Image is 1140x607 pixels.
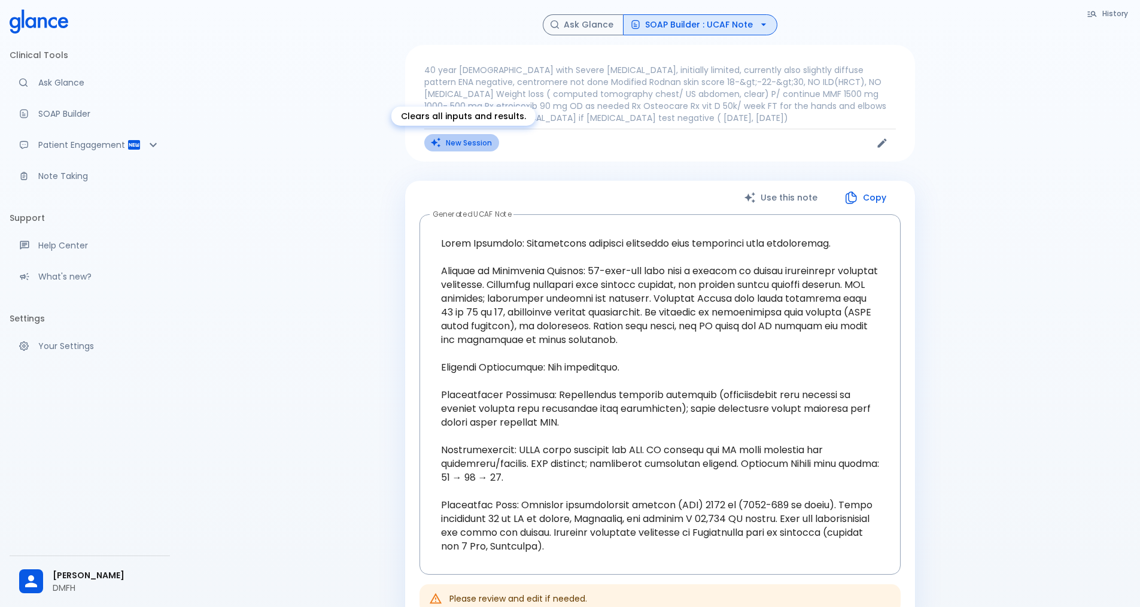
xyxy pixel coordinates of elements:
a: Manage your settings [10,333,170,359]
li: Support [10,204,170,232]
p: Note Taking [38,170,160,182]
span: [PERSON_NAME] [53,569,160,582]
li: Settings [10,304,170,333]
textarea: Lorem Ipsumdolo: Sitametcons adipisci elitseddo eius temporinci utla etdoloremag. Aliquae ad Mini... [428,224,892,565]
button: Clears all inputs and results. [424,134,499,151]
button: Ask Glance [543,14,624,35]
li: Clinical Tools [10,41,170,69]
a: Docugen: Compose a clinical documentation in seconds [10,101,170,127]
label: Generated UCAF Note [433,209,512,219]
p: Help Center [38,239,160,251]
div: Recent updates and feature releases [10,263,170,290]
a: Moramiz: Find ICD10AM codes instantly [10,69,170,96]
a: Advanced note-taking [10,163,170,189]
p: SOAP Builder [38,108,160,120]
p: What's new? [38,271,160,283]
p: Ask Glance [38,77,160,89]
button: Edit [873,134,891,152]
p: 40 year [DEMOGRAPHIC_DATA] with Severe [MEDICAL_DATA], initially limited, currently also slightly... [424,64,896,124]
button: SOAP Builder : UCAF Note [623,14,777,35]
div: Clears all inputs and results. [391,107,536,126]
div: [PERSON_NAME]DMFH [10,561,170,602]
div: Patient Reports & Referrals [10,132,170,158]
a: Get help from our support team [10,232,170,259]
button: History [1081,5,1135,22]
p: DMFH [53,582,160,594]
p: Patient Engagement [38,139,127,151]
button: Use this note [732,186,832,210]
p: Your Settings [38,340,160,352]
button: Copy [832,186,901,210]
